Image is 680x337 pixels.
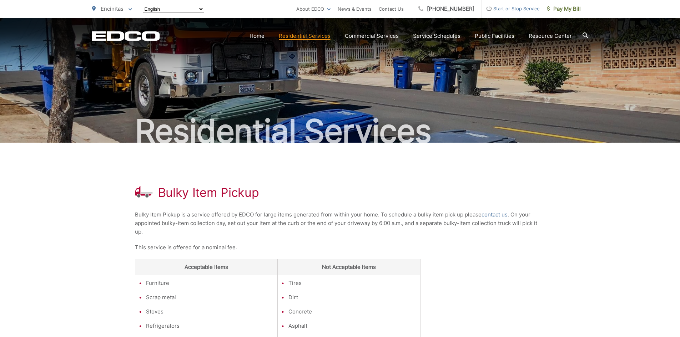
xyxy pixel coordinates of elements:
[322,264,376,270] strong: Not Acceptable Items
[288,293,417,302] li: Dirt
[146,293,274,302] li: Scrap metal
[143,6,204,12] select: Select a language
[413,32,460,40] a: Service Schedules
[338,5,372,13] a: News & Events
[146,322,274,330] li: Refrigerators
[288,322,417,330] li: Asphalt
[135,243,545,252] p: This service is offered for a nominal fee.
[101,5,124,12] span: Encinitas
[92,31,160,41] a: EDCD logo. Return to the homepage.
[92,113,588,149] h2: Residential Services
[146,279,274,287] li: Furniture
[529,32,572,40] a: Resource Center
[185,264,228,270] strong: Acceptable Items
[135,210,545,236] p: Bulky Item Pickup is a service offered by EDCO for large items generated from within your home. T...
[345,32,399,40] a: Commercial Services
[296,5,331,13] a: About EDCO
[288,307,417,316] li: Concrete
[379,5,404,13] a: Contact Us
[475,32,514,40] a: Public Facilities
[547,5,581,13] span: Pay My Bill
[288,279,417,287] li: Tires
[158,185,259,200] h1: Bulky Item Pickup
[482,210,508,219] a: contact us
[146,307,274,316] li: Stoves
[250,32,265,40] a: Home
[279,32,331,40] a: Residential Services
